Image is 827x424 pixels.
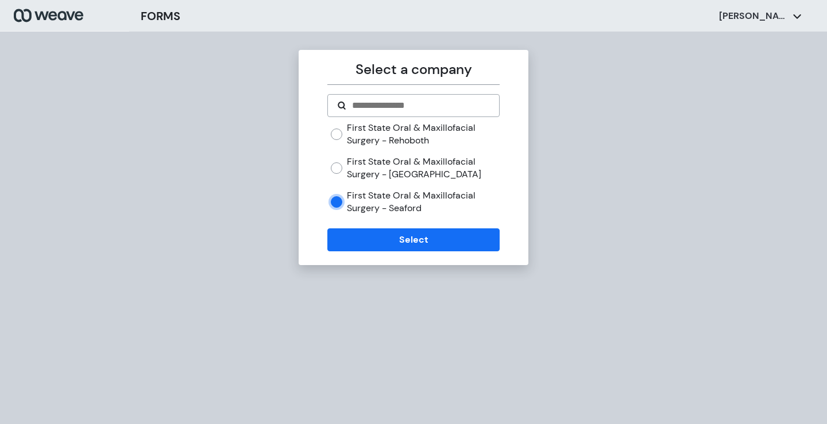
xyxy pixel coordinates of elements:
[327,228,499,251] button: Select
[347,155,499,180] label: First State Oral & Maxillofacial Surgery - [GEOGRAPHIC_DATA]
[347,122,499,146] label: First State Oral & Maxillofacial Surgery - Rehoboth
[327,59,499,80] p: Select a company
[351,99,489,112] input: Search
[141,7,180,25] h3: FORMS
[347,189,499,214] label: First State Oral & Maxillofacial Surgery - Seaford
[719,10,788,22] p: [PERSON_NAME]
